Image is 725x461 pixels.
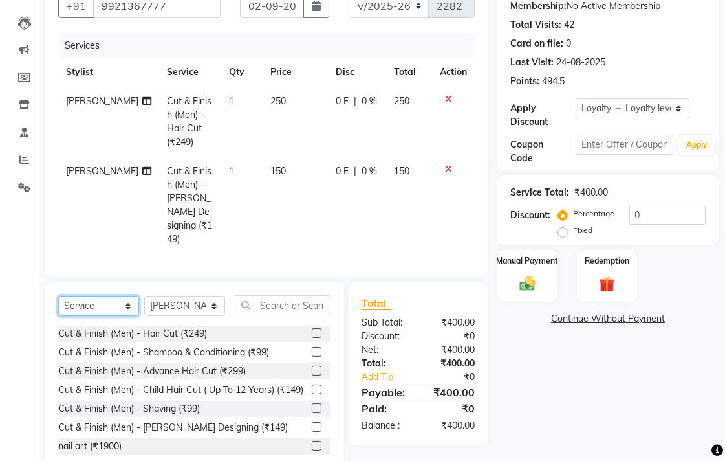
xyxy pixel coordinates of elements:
[556,56,605,69] div: 24-08-2025
[386,58,432,87] th: Total
[362,297,391,310] span: Total
[352,343,418,357] div: Net:
[352,370,429,384] a: Add Tip
[263,58,328,87] th: Price
[432,58,475,87] th: Action
[418,419,485,433] div: ₹400.00
[394,95,409,107] span: 250
[352,401,418,416] div: Paid:
[418,401,485,416] div: ₹0
[564,18,574,32] div: 42
[510,186,569,199] div: Service Total:
[574,186,608,199] div: ₹400.00
[394,165,409,177] span: 150
[585,255,629,267] label: Redemption
[336,164,349,178] span: 0 F
[270,95,286,107] span: 250
[418,316,485,330] div: ₹400.00
[352,316,418,330] div: Sub Total:
[270,165,286,177] span: 150
[418,330,485,343] div: ₹0
[58,383,303,397] div: Cut & Finish (Men) - Child Hair Cut ( Up To 12 Years) (₹149)
[352,357,418,370] div: Total:
[678,135,715,155] button: Apply
[573,225,592,236] label: Fixed
[362,95,377,108] span: 0 %
[159,58,222,87] th: Service
[58,365,246,378] div: Cut & Finish (Men) - Advance Hair Cut (₹299)
[352,330,418,343] div: Discount:
[362,164,377,178] span: 0 %
[352,419,418,433] div: Balance :
[418,343,485,357] div: ₹400.00
[328,58,386,87] th: Disc
[418,357,485,370] div: ₹400.00
[58,346,269,359] div: Cut & Finish (Men) - Shampoo & Conditioning (₹99)
[594,275,620,294] img: _gift.svg
[58,421,288,434] div: Cut & Finish (Men) - [PERSON_NAME] Designing (₹149)
[66,165,138,177] span: [PERSON_NAME]
[500,312,716,326] a: Continue Without Payment
[510,138,576,165] div: Coupon Code
[510,102,576,129] div: Apply Discount
[167,95,211,148] span: Cut & Finish (Men) - Hair Cut (₹249)
[566,37,571,51] div: 0
[229,165,234,177] span: 1
[510,18,561,32] div: Total Visits:
[429,370,484,384] div: ₹0
[510,208,550,222] div: Discount:
[167,165,212,245] span: Cut & Finish (Men) - [PERSON_NAME] Designing (₹149)
[60,34,484,58] div: Services
[336,95,349,108] span: 0 F
[58,440,122,453] div: nail art (₹1900)
[235,295,330,315] input: Search or Scan
[354,95,356,108] span: |
[576,135,673,155] input: Enter Offer / Coupon Code
[497,255,559,267] label: Manual Payment
[510,74,539,88] div: Points:
[573,208,614,219] label: Percentage
[221,58,263,87] th: Qty
[58,402,200,416] div: Cut & Finish (Men) - Shaving (₹99)
[354,164,356,178] span: |
[515,275,541,293] img: _cash.svg
[542,74,565,88] div: 494.5
[66,95,138,107] span: [PERSON_NAME]
[58,327,207,341] div: Cut & Finish (Men) - Hair Cut (₹249)
[510,56,554,69] div: Last Visit:
[58,58,159,87] th: Stylist
[352,385,418,400] div: Payable:
[418,385,485,400] div: ₹400.00
[510,37,563,51] div: Card on file:
[229,95,234,107] span: 1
